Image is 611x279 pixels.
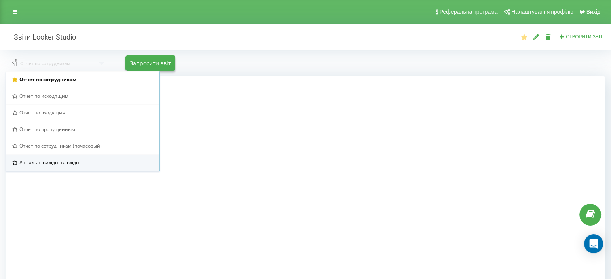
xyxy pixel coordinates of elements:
[125,55,175,71] button: Запросити звіт
[19,142,102,149] span: Отчет по сотрудникам (почасовый)
[533,34,540,40] i: Редагувати звіт
[559,34,565,39] i: Створити звіт
[6,32,76,42] h2: Звіти Looker Studio
[19,159,80,166] span: Унікальні вихідні та вхідні
[586,9,600,15] span: Вихід
[511,9,573,15] span: Налаштування профілю
[545,34,552,40] i: Видалити звіт
[19,76,76,83] span: Отчет по сотрудникам
[19,93,68,99] span: Отчет по исходящим
[440,9,498,15] span: Реферальна програма
[521,34,528,40] i: Звіт за замовчуванням. Завжди завантажувати цей звіт першим при відкритті Аналітики.
[566,34,603,40] span: Створити звіт
[19,126,75,133] span: Отчет по пропущенным
[557,34,605,40] button: Створити звіт
[19,109,66,116] span: Отчет по входящим
[584,234,603,253] div: Open Intercom Messenger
